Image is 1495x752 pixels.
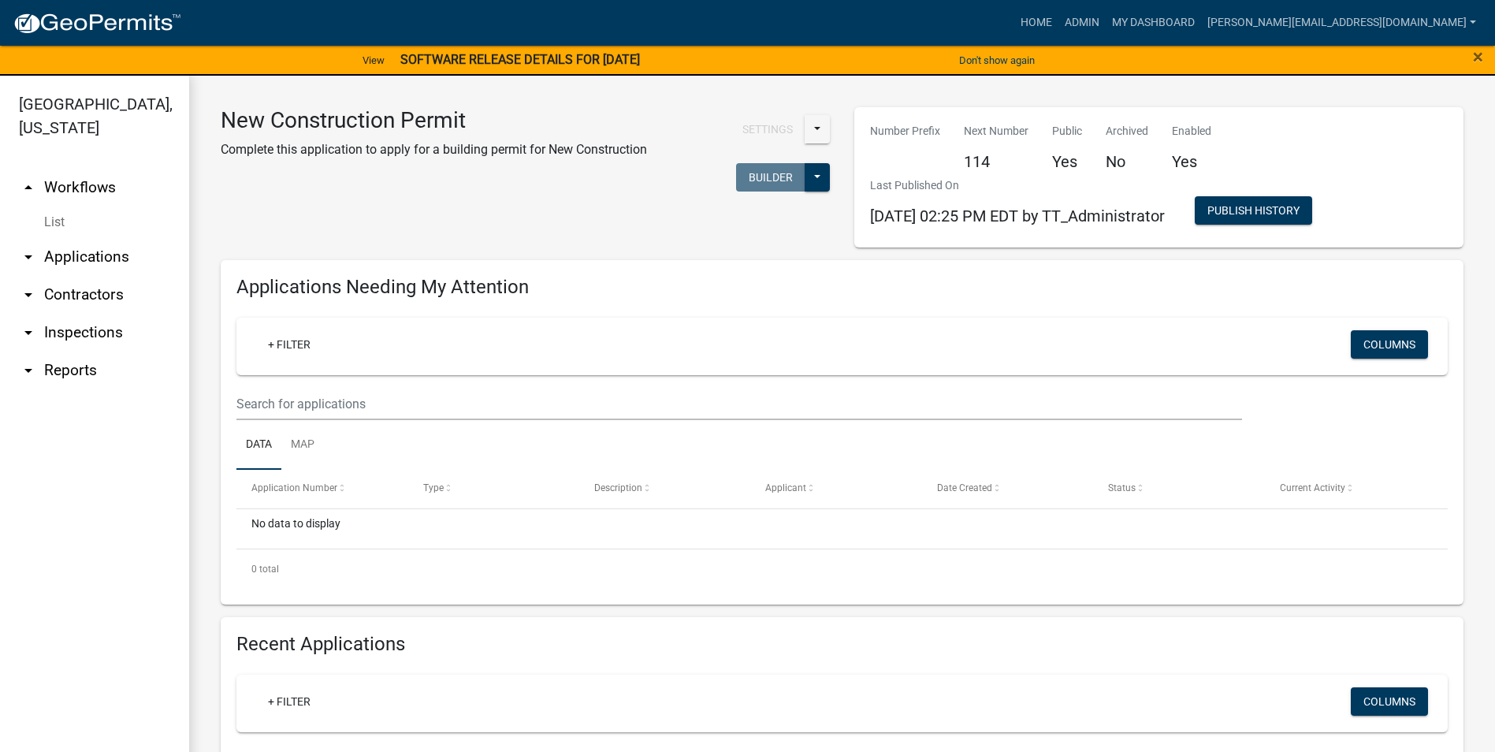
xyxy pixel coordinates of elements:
[1014,8,1058,38] a: Home
[1172,123,1211,140] p: Enabled
[1473,46,1483,68] span: ×
[953,47,1041,73] button: Don't show again
[1052,152,1082,171] h5: Yes
[1093,470,1264,508] datatable-header-cell: Status
[579,470,750,508] datatable-header-cell: Description
[937,482,992,493] span: Date Created
[400,52,640,67] strong: SOFTWARE RELEASE DETAILS FOR [DATE]
[922,470,1093,508] datatable-header-cell: Date Created
[750,470,921,508] datatable-header-cell: Applicant
[251,482,337,493] span: Application Number
[19,248,38,266] i: arrow_drop_down
[1172,152,1211,171] h5: Yes
[255,330,323,359] a: + Filter
[236,549,1448,589] div: 0 total
[1106,8,1201,38] a: My Dashboard
[221,140,647,159] p: Complete this application to apply for a building permit for New Construction
[1195,205,1312,218] wm-modal-confirm: Workflow Publish History
[221,107,647,134] h3: New Construction Permit
[19,178,38,197] i: arrow_drop_up
[1058,8,1106,38] a: Admin
[1280,482,1345,493] span: Current Activity
[1106,152,1148,171] h5: No
[407,470,578,508] datatable-header-cell: Type
[19,361,38,380] i: arrow_drop_down
[236,388,1242,420] input: Search for applications
[19,285,38,304] i: arrow_drop_down
[1473,47,1483,66] button: Close
[1195,196,1312,225] button: Publish History
[964,123,1028,140] p: Next Number
[1108,482,1136,493] span: Status
[236,420,281,471] a: Data
[356,47,391,73] a: View
[870,177,1165,194] p: Last Published On
[964,152,1028,171] h5: 114
[236,509,1448,549] div: No data to display
[236,470,407,508] datatable-header-cell: Application Number
[255,687,323,716] a: + Filter
[730,115,805,143] button: Settings
[236,276,1448,299] h4: Applications Needing My Attention
[870,207,1165,225] span: [DATE] 02:25 PM EDT by TT_Administrator
[1351,687,1428,716] button: Columns
[19,323,38,342] i: arrow_drop_down
[765,482,806,493] span: Applicant
[423,482,444,493] span: Type
[236,633,1448,656] h4: Recent Applications
[281,420,324,471] a: Map
[736,163,805,192] button: Builder
[594,482,642,493] span: Description
[870,123,940,140] p: Number Prefix
[1201,8,1482,38] a: [PERSON_NAME][EMAIL_ADDRESS][DOMAIN_NAME]
[1052,123,1082,140] p: Public
[1265,470,1436,508] datatable-header-cell: Current Activity
[1106,123,1148,140] p: Archived
[1351,330,1428,359] button: Columns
